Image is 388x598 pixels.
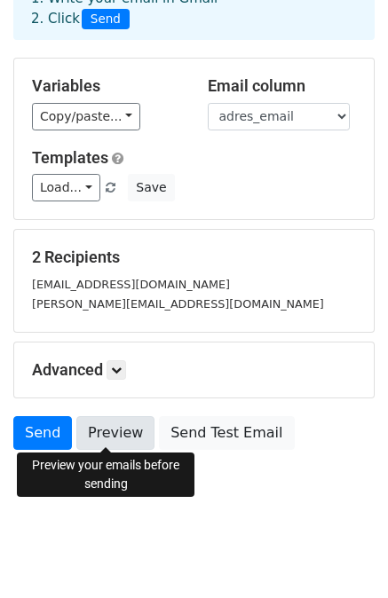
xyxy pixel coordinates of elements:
button: Save [128,174,174,201]
h5: Variables [32,76,181,96]
a: Templates [32,148,108,167]
a: Send [13,416,72,450]
div: Widżet czatu [299,513,388,598]
a: Preview [76,416,154,450]
small: [PERSON_NAME][EMAIL_ADDRESS][DOMAIN_NAME] [32,297,324,311]
span: Send [82,9,130,30]
div: Preview your emails before sending [17,452,194,497]
h5: 2 Recipients [32,248,356,267]
h5: Advanced [32,360,356,380]
a: Load... [32,174,100,201]
a: Send Test Email [159,416,294,450]
a: Copy/paste... [32,103,140,130]
small: [EMAIL_ADDRESS][DOMAIN_NAME] [32,278,230,291]
iframe: Chat Widget [299,513,388,598]
h5: Email column [208,76,357,96]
